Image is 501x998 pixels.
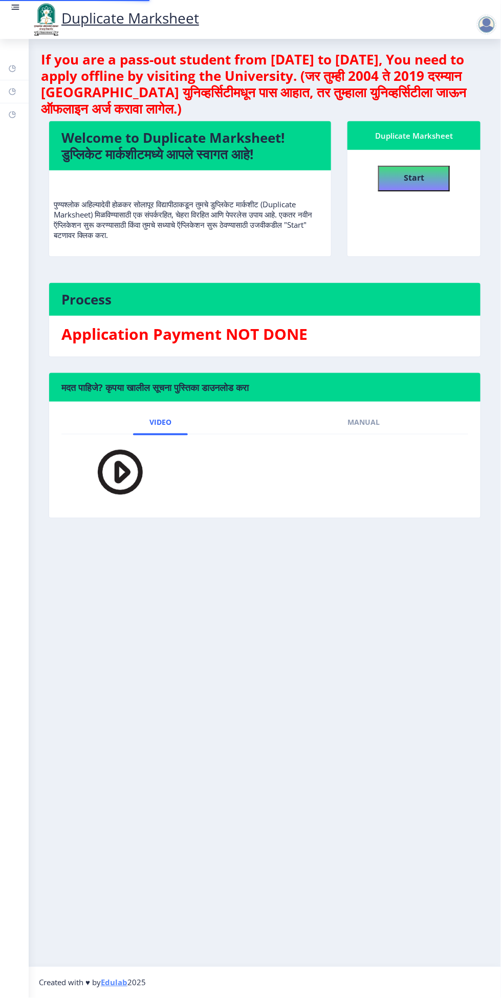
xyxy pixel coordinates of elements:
h4: If you are a pass-out student from [DATE] to [DATE], You need to apply offline by visiting the Un... [41,51,489,117]
span: Video [149,418,171,426]
span: Created with ♥ by 2025 [39,978,146,988]
h3: Application Payment NOT DONE [61,324,468,344]
span: Manual [348,418,380,426]
h4: Welcome to Duplicate Marksheet! डुप्लिकेट मार्कशीटमध्ये आपले स्वागत आहे! [61,129,319,162]
a: Duplicate Marksheet [31,8,199,28]
a: Video [133,410,188,435]
b: Start [404,172,424,183]
img: logo [31,2,61,37]
img: PLAY.png [78,443,149,502]
h6: मदत पाहिजे? कृपया खालील सूचना पुस्तिका डाउनलोड करा [61,381,468,394]
p: पुण्यश्लोक अहिल्यादेवी होळकर सोलापूर विद्यापीठाकडून तुमचे डुप्लिकेट मार्कशीट (Duplicate Marksheet... [54,179,326,240]
div: Duplicate Marksheet [360,129,468,142]
button: Start [378,166,450,191]
h4: Process [61,291,468,308]
a: Edulab [101,978,127,988]
a: Manual [332,410,397,435]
